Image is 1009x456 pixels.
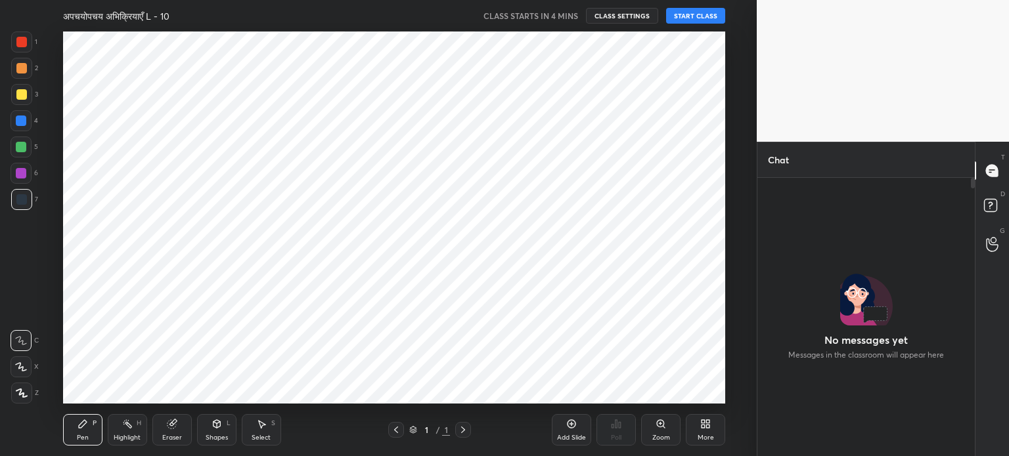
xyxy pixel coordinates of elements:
div: H [137,420,141,426]
div: Shapes [206,434,228,441]
div: More [698,434,714,441]
div: 1 [442,424,450,436]
h4: अपचयोपचय अभिक्रियाएँ L - 10 [63,10,169,22]
button: CLASS SETTINGS [586,8,658,24]
div: 7 [11,189,38,210]
div: Highlight [114,434,141,441]
div: Zoom [652,434,670,441]
div: Select [252,434,271,441]
div: 1 [420,426,433,434]
div: Pen [77,434,89,441]
p: Chat [757,142,799,177]
div: Eraser [162,434,182,441]
p: T [1001,152,1005,162]
div: L [227,420,231,426]
div: 3 [11,84,38,105]
h5: CLASS STARTS IN 4 MINS [483,10,578,22]
p: G [1000,226,1005,236]
div: 2 [11,58,38,79]
div: C [11,330,39,351]
div: P [93,420,97,426]
div: 6 [11,163,38,184]
p: D [1000,189,1005,199]
div: 4 [11,110,38,131]
div: 5 [11,136,38,157]
div: Z [11,383,39,404]
button: START CLASS [666,8,725,24]
div: X [11,356,39,377]
div: 1 [11,31,37,52]
div: S [271,420,275,426]
div: / [436,426,439,434]
div: Add Slide [557,434,586,441]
